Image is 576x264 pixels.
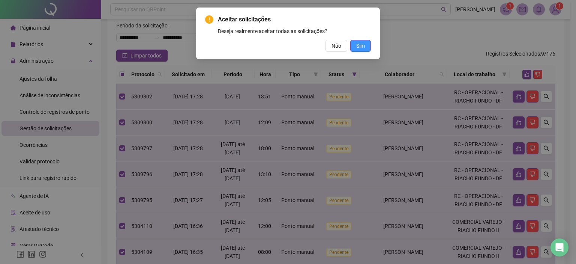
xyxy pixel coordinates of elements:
[356,42,365,50] span: Sim
[325,40,347,52] button: Não
[218,15,371,24] span: Aceitar solicitações
[350,40,371,52] button: Sim
[331,42,341,50] span: Não
[218,27,371,35] div: Deseja realmente aceitar todas as solicitações?
[205,15,213,24] span: exclamation-circle
[550,238,568,256] div: Open Intercom Messenger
